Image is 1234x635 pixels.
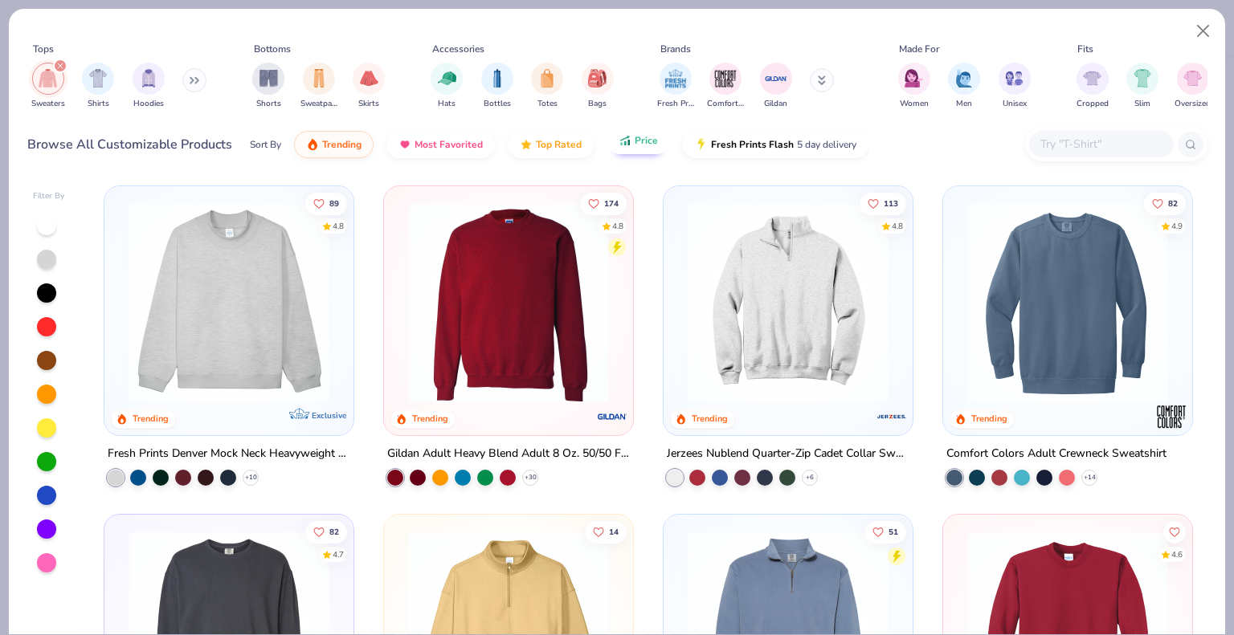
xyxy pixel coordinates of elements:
[536,138,582,151] span: Top Rated
[667,444,909,464] div: Jerzees Nublend Quarter-Zip Cadet Collar Sweatshirt
[133,98,164,110] span: Hoodies
[1126,63,1158,110] div: filter for Slim
[1083,473,1095,482] span: + 14
[1171,548,1183,560] div: 4.6
[481,63,513,110] button: filter button
[108,444,350,464] div: Fresh Prints Denver Mock Neck Heavyweight Sweatshirt
[333,548,345,560] div: 4.7
[760,63,792,110] button: filter button
[707,63,744,110] button: filter button
[484,98,511,110] span: Bottles
[955,69,973,88] img: Men Image
[250,137,281,152] div: Sort By
[39,69,57,88] img: Sweaters Image
[133,63,165,110] div: filter for Hoodies
[330,527,340,535] span: 82
[999,63,1031,110] div: filter for Unisex
[133,63,165,110] button: filter button
[1003,98,1027,110] span: Unisex
[948,63,980,110] div: filter for Men
[900,98,929,110] span: Women
[760,63,792,110] div: filter for Gildan
[860,192,906,214] button: Like
[415,138,483,151] span: Most Favorited
[707,63,744,110] div: filter for Comfort Colors
[358,98,379,110] span: Skirts
[596,401,628,433] img: Gildan logo
[1077,98,1109,110] span: Cropped
[1154,401,1187,433] img: Comfort Colors logo
[333,220,345,232] div: 4.8
[609,527,619,535] span: 14
[1077,63,1109,110] button: filter button
[306,138,319,151] img: trending.gif
[300,63,337,110] div: filter for Sweatpants
[864,520,906,543] button: Like
[353,63,385,110] button: filter button
[876,401,908,433] img: Jerzees logo
[612,220,623,232] div: 4.8
[905,69,923,88] img: Women Image
[1183,69,1202,88] img: Oversized Image
[33,42,54,56] div: Tops
[607,127,670,154] button: Price
[657,63,694,110] div: filter for Fresh Prints
[635,134,658,147] span: Price
[657,63,694,110] button: filter button
[884,199,898,207] span: 113
[897,202,1113,403] img: f9d5fe47-ba8e-4b27-8d97-0d739b31e23c
[259,69,278,88] img: Shorts Image
[582,63,614,110] div: filter for Bags
[488,69,506,88] img: Bottles Image
[481,63,513,110] div: filter for Bottles
[360,69,378,88] img: Skirts Image
[959,202,1176,403] img: 1f2d2499-41e0-44f5-b794-8109adf84418
[312,410,346,421] span: Exclusive
[31,63,65,110] div: filter for Sweaters
[657,98,694,110] span: Fresh Prints
[306,520,348,543] button: Like
[294,131,374,158] button: Trending
[1005,69,1024,88] img: Unisex Image
[353,63,385,110] div: filter for Skirts
[588,69,606,88] img: Bags Image
[707,98,744,110] span: Comfort Colors
[956,98,972,110] span: Men
[330,199,340,207] span: 89
[387,444,630,464] div: Gildan Adult Heavy Blend Adult 8 Oz. 50/50 Fleece Crew
[431,63,463,110] button: filter button
[1134,98,1150,110] span: Slim
[1188,16,1219,47] button: Close
[683,131,868,158] button: Fresh Prints Flash5 day delivery
[999,63,1031,110] button: filter button
[310,69,328,88] img: Sweatpants Image
[88,98,109,110] span: Shirts
[585,520,627,543] button: Like
[398,138,411,151] img: most_fav.gif
[889,527,898,535] span: 51
[33,190,65,202] div: Filter By
[537,98,558,110] span: Totes
[695,138,708,151] img: flash.gif
[946,444,1167,464] div: Comfort Colors Adult Crewneck Sweatshirt
[245,473,257,482] span: + 10
[664,67,688,91] img: Fresh Prints Image
[604,199,619,207] span: 174
[438,98,456,110] span: Hats
[660,42,691,56] div: Brands
[400,202,617,403] img: c7b025ed-4e20-46ac-9c52-55bc1f9f47df
[1077,63,1109,110] div: filter for Cropped
[520,138,533,151] img: TopRated.gif
[1083,69,1101,88] img: Cropped Image
[89,69,108,88] img: Shirts Image
[27,135,232,154] div: Browse All Customizable Products
[899,42,939,56] div: Made For
[898,63,930,110] button: filter button
[300,63,337,110] button: filter button
[764,67,788,91] img: Gildan Image
[431,63,463,110] div: filter for Hats
[508,131,594,158] button: Top Rated
[1168,199,1178,207] span: 82
[1126,63,1158,110] button: filter button
[1134,69,1151,88] img: Slim Image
